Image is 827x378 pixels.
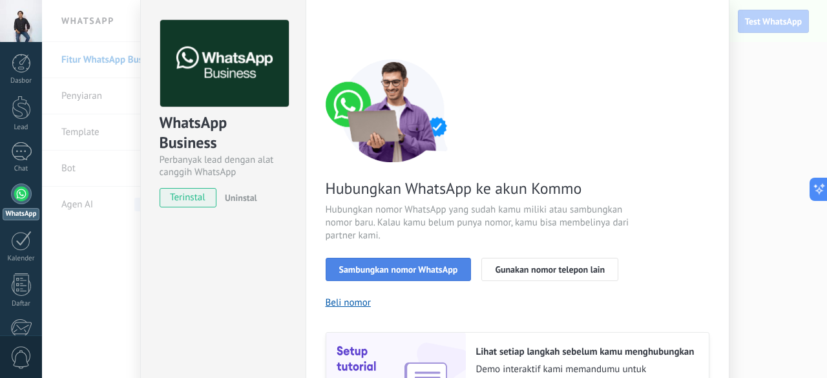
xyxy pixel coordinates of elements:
div: Kalender [3,255,40,263]
div: WhatsApp Business [160,112,287,154]
span: Uninstal [225,192,257,204]
div: Daftar [3,300,40,308]
span: terinstal [160,188,216,207]
button: Uninstal [220,188,257,207]
div: Perbanyak lead dengan alat canggih WhatsApp [160,154,287,178]
img: logo_main.png [160,20,289,107]
button: Gunakan nomor telepon lain [481,258,618,281]
div: WhatsApp [3,208,39,220]
img: connect number [326,59,461,162]
div: Chat [3,165,40,173]
div: Dasbor [3,77,40,85]
span: Hubungkan WhatsApp ke akun Kommo [326,178,633,198]
span: Sambungkan nomor WhatsApp [339,265,458,274]
span: Gunakan nomor telepon lain [495,265,605,274]
button: Beli nomor [326,297,371,309]
h2: Lihat setiap langkah sebelum kamu menghubungkan [476,346,696,358]
button: Sambungkan nomor WhatsApp [326,258,472,281]
span: Hubungkan nomor WhatsApp yang sudah kamu miliki atau sambungkan nomor baru. Kalau kamu belum puny... [326,204,633,242]
div: Lead [3,123,40,132]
